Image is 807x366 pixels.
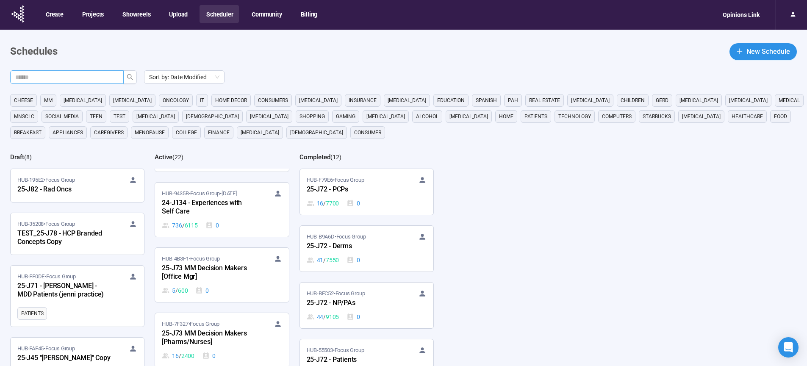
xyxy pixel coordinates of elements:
span: [DEMOGRAPHIC_DATA] [290,128,343,137]
span: Patients [21,309,43,318]
span: home decor [215,96,247,105]
span: HUB-7F327 • Focus Group [162,320,219,328]
div: 25-J72 - NP/PAs [307,298,400,309]
div: 25-J73 MM Decision Makers [Pharms/Nurses] [162,328,255,348]
button: Projects [75,5,110,23]
div: 0 [195,286,209,295]
span: caregivers [94,128,124,137]
span: alcohol [416,112,438,121]
button: plusNew Schedule [729,43,797,60]
span: ( 22 ) [172,154,183,161]
span: HUB-F79E6 • Focus Group [307,176,364,184]
span: MM [44,96,53,105]
span: ( 8 ) [24,154,32,161]
button: Billing [294,5,324,23]
span: [MEDICAL_DATA] [64,96,102,105]
span: 9105 [326,312,339,322]
span: 7700 [326,199,339,208]
span: consumers [258,96,288,105]
span: [MEDICAL_DATA] [250,112,288,121]
span: medical [779,96,800,105]
time: [DATE] [222,190,237,197]
span: appliances [53,128,83,137]
span: HUB-BEC52 • Focus Group [307,289,365,298]
span: PAH [508,96,518,105]
span: HUB-FAF45 • Focus Group [17,344,75,353]
span: 7550 [326,255,339,265]
div: 5 [162,286,188,295]
span: [MEDICAL_DATA] [241,128,279,137]
a: HUB-B9A6D•Focus Group25-J72 - Derms41 / 75500 [300,226,433,272]
span: / [175,286,178,295]
span: Food [774,112,787,121]
div: 25-J82 - Rad Oncs [17,184,111,195]
a: HUB-195E2•Focus Group25-J82 - Rad Oncs [11,169,144,202]
div: 0 [347,199,360,208]
button: Create [39,5,69,23]
span: Sort by: Date Modified [149,71,219,83]
span: children [621,96,645,105]
span: [MEDICAL_DATA] [366,112,405,121]
span: / [323,199,326,208]
button: Scheduler [200,5,239,23]
span: New Schedule [746,46,790,57]
span: [MEDICAL_DATA] [571,96,610,105]
span: [MEDICAL_DATA] [729,96,768,105]
span: plus [736,48,743,55]
span: oncology [163,96,189,105]
div: 0 [347,255,360,265]
span: cheese [14,96,33,105]
span: / [323,255,326,265]
span: ( 12 ) [330,154,341,161]
div: 25-J72 - Patients [307,355,400,366]
span: 6115 [185,221,198,230]
div: 0 [202,351,216,360]
span: it [200,96,204,105]
span: / [182,221,185,230]
span: HUB-FF0DE • Focus Group [17,272,76,281]
span: HUB-55503 • Focus Group [307,346,364,355]
span: [MEDICAL_DATA] [113,96,152,105]
div: 25-J72 - Derms [307,241,400,252]
div: TEST_25-J78 - HCP Branded Concepts Copy [17,228,111,248]
div: 0 [347,312,360,322]
div: Open Intercom Messenger [778,337,799,358]
h2: Completed [300,153,330,161]
span: menopause [135,128,165,137]
span: HUB-9435B • Focus Group • [162,189,236,198]
a: HUB-FF0DE•Focus Group25-J71 - [PERSON_NAME] - MDD Patients (jenni practice)Patients [11,266,144,327]
div: 44 [307,312,339,322]
span: breakfast [14,128,42,137]
a: HUB-9435B•Focus Group•[DATE]24-J134 - Experiences with Self Care736 / 61150 [155,183,288,237]
h2: Active [155,153,172,161]
button: Showreels [116,5,156,23]
span: HUB-35208 • Focus Group [17,220,75,228]
span: gaming [336,112,355,121]
div: 736 [162,221,197,230]
span: [MEDICAL_DATA] [388,96,426,105]
span: [MEDICAL_DATA] [679,96,718,105]
a: HUB-4B3F1•Focus Group25-J73 MM Decision Makers [Office Mgr]5 / 6000 [155,248,288,302]
span: finance [208,128,230,137]
div: 16 [307,199,339,208]
span: HUB-195E2 • Focus Group [17,176,75,184]
span: [MEDICAL_DATA] [682,112,721,121]
span: mnsclc [14,112,34,121]
div: Opinions Link [718,7,765,23]
span: [MEDICAL_DATA] [449,112,488,121]
span: Teen [90,112,103,121]
span: 600 [178,286,188,295]
button: Upload [162,5,194,23]
span: [DEMOGRAPHIC_DATA] [186,112,239,121]
div: 25-J45 "[PERSON_NAME]" Copy [17,353,111,364]
span: [MEDICAL_DATA] [299,96,338,105]
span: social media [45,112,79,121]
a: HUB-F79E6•Focus Group25-J72 - PCPs16 / 77000 [300,169,433,215]
span: education [437,96,465,105]
span: 2400 [181,351,194,360]
span: Insurance [349,96,377,105]
span: HUB-B9A6D • Focus Group [307,233,366,241]
span: HUB-4B3F1 • Focus Group [162,255,220,263]
span: search [127,74,133,80]
span: Spanish [476,96,497,105]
